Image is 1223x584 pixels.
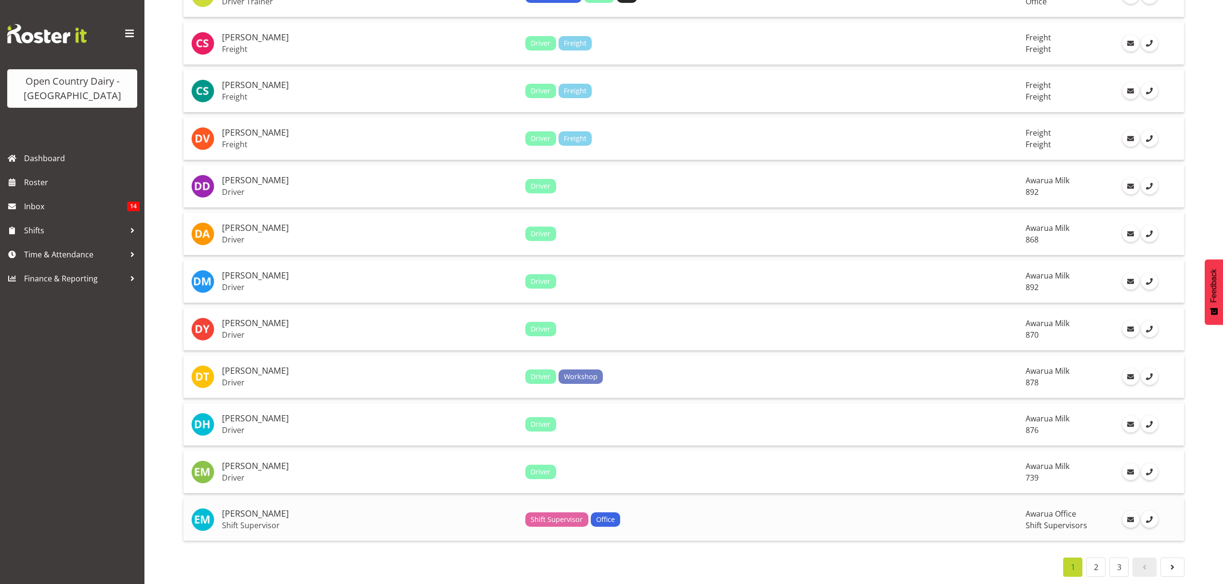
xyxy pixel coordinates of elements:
[1109,558,1129,577] a: 3
[531,419,550,430] span: Driver
[1122,82,1139,99] a: Email Employee
[1122,511,1139,528] a: Email Employee
[24,247,125,262] span: Time & Attendance
[222,366,518,376] h5: [PERSON_NAME]
[222,378,518,387] p: Driver
[1122,273,1139,290] a: Email Employee
[127,202,140,211] span: 14
[564,371,598,382] span: Workshop
[24,271,125,286] span: Finance & Reporting
[531,276,550,287] span: Driver
[191,365,214,388] img: dean-tither7411.jpg
[222,80,518,90] h5: [PERSON_NAME]
[222,140,518,149] p: Freight
[1026,472,1039,483] span: 739
[1026,270,1069,281] span: Awarua Milk
[222,414,518,423] h5: [PERSON_NAME]
[1026,223,1069,233] span: Awarua Milk
[531,514,583,525] span: Shift Supervisor
[1141,82,1158,99] a: Call Employee
[1122,368,1139,385] a: Email Employee
[1026,80,1051,90] span: Freight
[1141,416,1158,432] a: Call Employee
[24,175,140,190] span: Roster
[191,79,214,102] img: craig-sutherland7436.jpg
[1026,282,1039,292] span: 892
[1122,416,1139,432] a: Email Employee
[17,74,128,103] div: Open Country Dairy - [GEOGRAPHIC_DATA]
[531,86,550,96] span: Driver
[1026,366,1069,376] span: Awarua Milk
[1026,413,1069,424] span: Awarua Milk
[222,223,518,233] h5: [PERSON_NAME]
[1026,520,1087,531] span: Shift Supervisors
[222,425,518,435] p: Driver
[564,86,586,96] span: Freight
[531,324,550,334] span: Driver
[1141,511,1158,528] a: Call Employee
[1141,130,1158,147] a: Call Employee
[1122,320,1139,337] a: Email Employee
[222,330,518,340] p: Driver
[191,127,214,150] img: daniel-veint7410.jpg
[191,508,214,531] img: ethan-moore11797.jpg
[1141,35,1158,51] a: Call Employee
[1141,225,1158,242] a: Call Employee
[531,229,550,239] span: Driver
[191,270,214,293] img: david-mckenzie11651.jpg
[222,44,518,54] p: Freight
[222,128,518,138] h5: [PERSON_NAME]
[1026,91,1051,102] span: Freight
[222,473,518,482] p: Driver
[222,33,518,42] h5: [PERSON_NAME]
[1141,273,1158,290] a: Call Employee
[191,32,214,55] img: craig-stratford7403.jpg
[1026,330,1039,340] span: 870
[1086,558,1106,577] a: 2
[222,461,518,471] h5: [PERSON_NAME]
[564,133,586,144] span: Freight
[1205,259,1223,325] button: Feedback - Show survey
[222,318,518,328] h5: [PERSON_NAME]
[1141,178,1158,194] a: Call Employee
[1026,187,1039,197] span: 892
[1122,463,1139,480] a: Email Employee
[1026,44,1051,54] span: Freight
[1026,175,1069,186] span: Awarua Milk
[1141,320,1158,337] a: Call Employee
[1026,318,1069,329] span: Awarua Milk
[191,222,214,245] img: darin-ayling10268.jpg
[222,92,518,102] p: Freight
[1210,269,1218,303] span: Feedback
[531,371,550,382] span: Driver
[24,223,125,238] span: Shifts
[564,38,586,49] span: Freight
[1141,368,1158,385] a: Call Employee
[1026,32,1051,43] span: Freight
[1026,508,1076,519] span: Awarua Office
[222,187,518,197] p: Driver
[222,282,518,292] p: Driver
[222,271,518,280] h5: [PERSON_NAME]
[1026,234,1039,245] span: 868
[531,133,550,144] span: Driver
[1026,127,1051,138] span: Freight
[191,317,214,341] img: david-young7473.jpg
[24,199,127,214] span: Inbox
[222,521,518,530] p: Shift Supervisor
[222,509,518,519] h5: [PERSON_NAME]
[222,235,518,244] p: Driver
[531,181,550,191] span: Driver
[222,176,518,185] h5: [PERSON_NAME]
[1026,425,1039,435] span: 876
[596,514,615,525] span: Office
[1122,130,1139,147] a: Email Employee
[24,151,140,165] span: Dashboard
[191,413,214,436] img: dean-henderson7444.jpg
[1122,35,1139,51] a: Email Employee
[531,467,550,477] span: Driver
[7,24,87,43] img: Rosterit website logo
[1026,139,1051,150] span: Freight
[1141,463,1158,480] a: Call Employee
[191,460,214,483] img: erika-mcnaught11649.jpg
